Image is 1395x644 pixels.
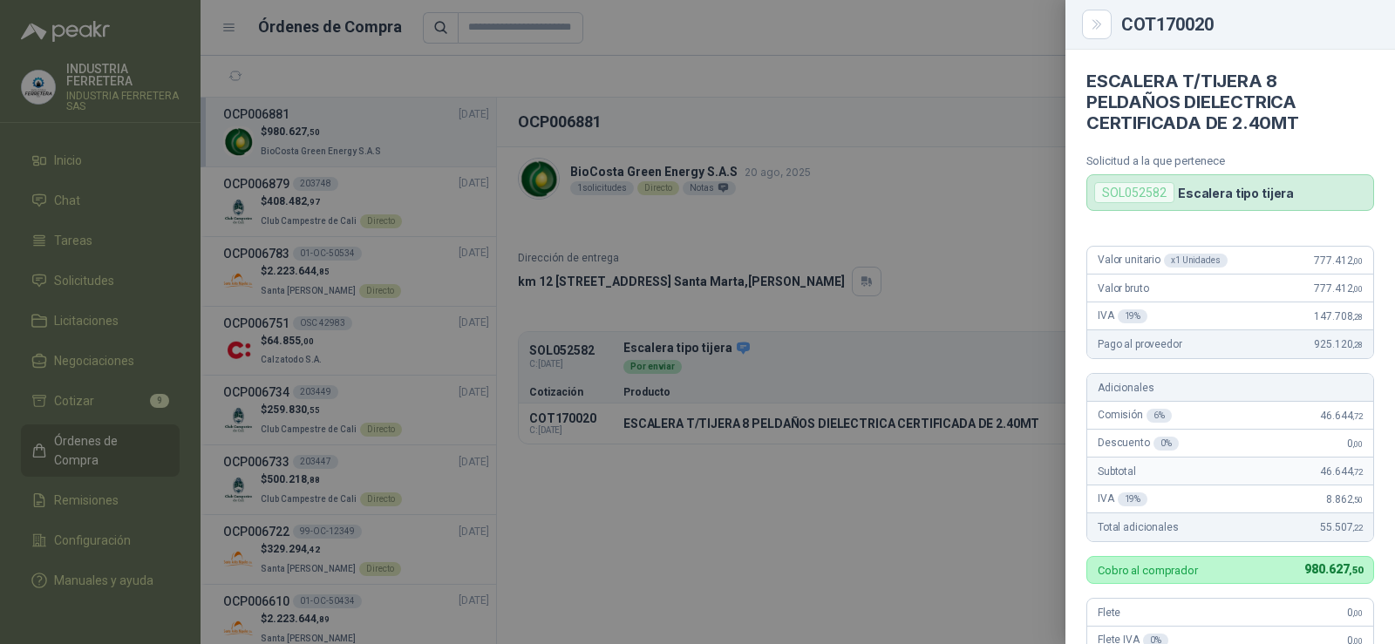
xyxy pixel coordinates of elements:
[1352,312,1363,322] span: ,28
[1098,254,1228,268] span: Valor unitario
[1098,465,1136,478] span: Subtotal
[1320,521,1363,533] span: 55.507
[1347,607,1363,619] span: 0
[1086,71,1374,133] h4: ESCALERA T/TIJERA 8 PELDAÑOS DIELECTRICA CERTIFICADA DE 2.40MT
[1087,513,1373,541] div: Total adicionales
[1352,340,1363,349] span: ,28
[1326,493,1363,505] span: 8.862
[1098,437,1179,451] span: Descuento
[1087,374,1373,402] div: Adicionales
[1314,310,1363,322] span: 147.708
[1314,338,1363,350] span: 925.120
[1094,182,1174,203] div: SOL052582
[1178,186,1294,200] p: Escalera tipo tijera
[1118,492,1148,506] div: 19 %
[1164,254,1228,268] div: x 1 Unidades
[1086,154,1374,167] p: Solicitud a la que pertenece
[1098,409,1172,423] span: Comisión
[1098,282,1148,295] span: Valor bruto
[1352,256,1363,266] span: ,00
[1320,410,1363,422] span: 46.644
[1314,254,1363,267] span: 777.412
[1098,607,1120,619] span: Flete
[1098,492,1147,506] span: IVA
[1121,16,1374,33] div: COT170020
[1352,467,1363,477] span: ,72
[1347,437,1363,450] span: 0
[1352,439,1363,449] span: ,00
[1352,523,1363,532] span: ,22
[1118,309,1148,323] div: 19 %
[1352,411,1363,421] span: ,72
[1098,565,1198,576] p: Cobro al comprador
[1086,14,1107,35] button: Close
[1098,309,1147,323] span: IVA
[1304,562,1363,576] span: 980.627
[1314,282,1363,295] span: 777.412
[1352,495,1363,505] span: ,50
[1098,338,1182,350] span: Pago al proveedor
[1147,409,1172,423] div: 6 %
[1153,437,1179,451] div: 0 %
[1320,465,1363,478] span: 46.644
[1349,565,1363,576] span: ,50
[1352,608,1363,618] span: ,00
[1352,284,1363,294] span: ,00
